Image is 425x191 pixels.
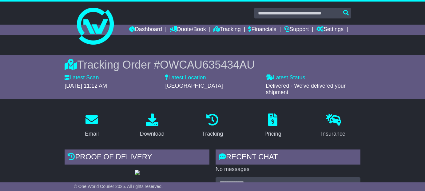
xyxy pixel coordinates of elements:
div: Tracking Order # [65,58,360,71]
div: Pricing [264,130,281,138]
a: Insurance [317,111,349,140]
a: Download [136,111,169,140]
p: No messages [216,166,360,173]
div: Insurance [321,130,345,138]
span: [DATE] 11:12 AM [65,83,107,89]
div: Email [85,130,99,138]
label: Latest Location [165,74,206,81]
a: Pricing [260,111,285,140]
span: [GEOGRAPHIC_DATA] [165,83,223,89]
a: Settings [316,25,344,35]
span: Delivered - We've delivered your shipment [266,83,346,96]
div: Tracking [202,130,223,138]
a: Dashboard [129,25,162,35]
a: Support [284,25,309,35]
span: © One World Courier 2025. All rights reserved. [74,184,163,189]
div: Proof of Delivery [65,149,209,166]
img: GetPodImage [135,170,140,175]
a: Quote/Book [170,25,206,35]
a: Tracking [213,25,240,35]
a: Email [81,111,103,140]
span: OWCAU635434AU [160,58,255,71]
div: RECENT CHAT [216,149,360,166]
div: Download [140,130,165,138]
a: Tracking [198,111,227,140]
label: Latest Scan [65,74,99,81]
a: Financials [248,25,276,35]
label: Latest Status [266,74,305,81]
